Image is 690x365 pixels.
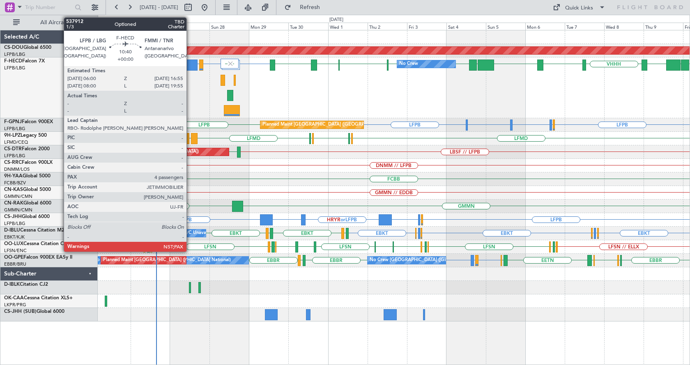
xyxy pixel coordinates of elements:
[9,16,89,29] button: All Aircraft
[328,23,368,30] div: Wed 1
[4,174,51,179] a: 9H-YAAGlobal 5000
[368,23,407,30] div: Thu 2
[4,119,53,124] a: F-GPNJFalcon 900EX
[4,296,73,301] a: OK-CAACessna Citation XLS+
[4,147,22,152] span: CS-DTR
[4,228,64,233] a: D-IBLUCessna Citation M2
[140,4,178,11] span: [DATE] - [DATE]
[4,255,23,260] span: OO-GPE
[4,45,51,50] a: CS-DOUGlobal 6500
[105,227,196,239] div: Planned Maint Nice ([GEOGRAPHIC_DATA])
[103,254,252,266] div: Planned Maint [GEOGRAPHIC_DATA] ([GEOGRAPHIC_DATA] National)
[4,147,50,152] a: CS-DTRFalcon 2000
[407,23,446,30] div: Fri 3
[4,302,26,308] a: LKPR/PRG
[4,119,22,124] span: F-GPNJ
[262,119,392,131] div: Planned Maint [GEOGRAPHIC_DATA] ([GEOGRAPHIC_DATA])
[4,241,69,246] a: OO-LUXCessna Citation CJ4
[281,1,330,14] button: Refresh
[4,201,51,206] a: CN-RAKGlobal 6000
[288,23,328,30] div: Tue 30
[565,23,604,30] div: Tue 7
[4,282,20,287] span: D-IBLK
[4,220,25,227] a: LFPB/LBG
[227,60,234,67] img: gray-close.svg
[446,23,486,30] div: Sat 4
[105,213,234,226] div: Planned Maint [GEOGRAPHIC_DATA] ([GEOGRAPHIC_DATA])
[4,65,25,71] a: LFPB/LBG
[4,187,51,192] a: CN-KASGlobal 5000
[4,309,64,314] a: CS-JHH (SUB)Global 6000
[4,160,53,165] a: CS-RRCFalcon 900LX
[4,59,22,64] span: F-HECD
[91,23,131,30] div: Thu 25
[565,4,593,12] div: Quick Links
[144,58,163,70] div: No Crew
[4,207,32,213] a: GMMN/CMN
[4,241,23,246] span: OO-LUX
[249,23,288,30] div: Mon 29
[644,23,683,30] div: Thu 9
[4,126,25,132] a: LFPB/LBG
[4,133,47,138] a: 9H-LPZLegacy 500
[549,1,609,14] button: Quick Links
[4,166,30,172] a: DNMM/LOS
[4,133,21,138] span: 9H-LPZ
[4,296,24,301] span: OK-CAA
[4,214,22,219] span: CS-JHH
[329,16,343,23] div: [DATE]
[4,187,23,192] span: CN-KAS
[4,59,45,64] a: F-HECDFalcon 7X
[4,174,23,179] span: 9H-YAA
[4,282,48,287] a: D-IBLKCitation CJ2
[4,234,25,240] a: EBKT/KJK
[4,201,23,206] span: CN-RAK
[4,45,23,50] span: CS-DOU
[209,23,249,30] div: Sun 28
[604,23,644,30] div: Wed 8
[4,255,72,260] a: OO-GPEFalcon 900EX EASy II
[399,58,418,70] div: No Crew
[4,309,37,314] span: CS-JHH (SUB)
[4,160,22,165] span: CS-RRC
[25,1,72,14] input: Trip Number
[4,193,32,200] a: GMMN/CMN
[99,58,118,70] div: No Crew
[107,146,199,158] div: Planned Maint Nice ([GEOGRAPHIC_DATA])
[4,51,25,57] a: LFPB/LBG
[131,23,170,30] div: Fri 26
[293,5,327,10] span: Refresh
[4,248,27,254] a: LFSN/ENC
[99,16,113,23] div: [DATE]
[4,261,26,267] a: EBBR/BRU
[184,227,315,239] div: A/C Unavailable [GEOGRAPHIC_DATA]-[GEOGRAPHIC_DATA]
[370,254,507,266] div: No Crew [GEOGRAPHIC_DATA] ([GEOGRAPHIC_DATA] National)
[4,180,26,186] a: FCBB/BZV
[21,20,87,25] span: All Aircraft
[525,23,565,30] div: Mon 6
[486,23,525,30] div: Sun 5
[4,214,50,219] a: CS-JHHGlobal 6000
[144,227,297,239] div: A/C Unavailable [GEOGRAPHIC_DATA] ([GEOGRAPHIC_DATA] National)
[170,23,209,30] div: Sat 27
[4,153,25,159] a: LFPB/LBG
[4,139,28,145] a: LFMD/CEQ
[4,228,20,233] span: D-IBLU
